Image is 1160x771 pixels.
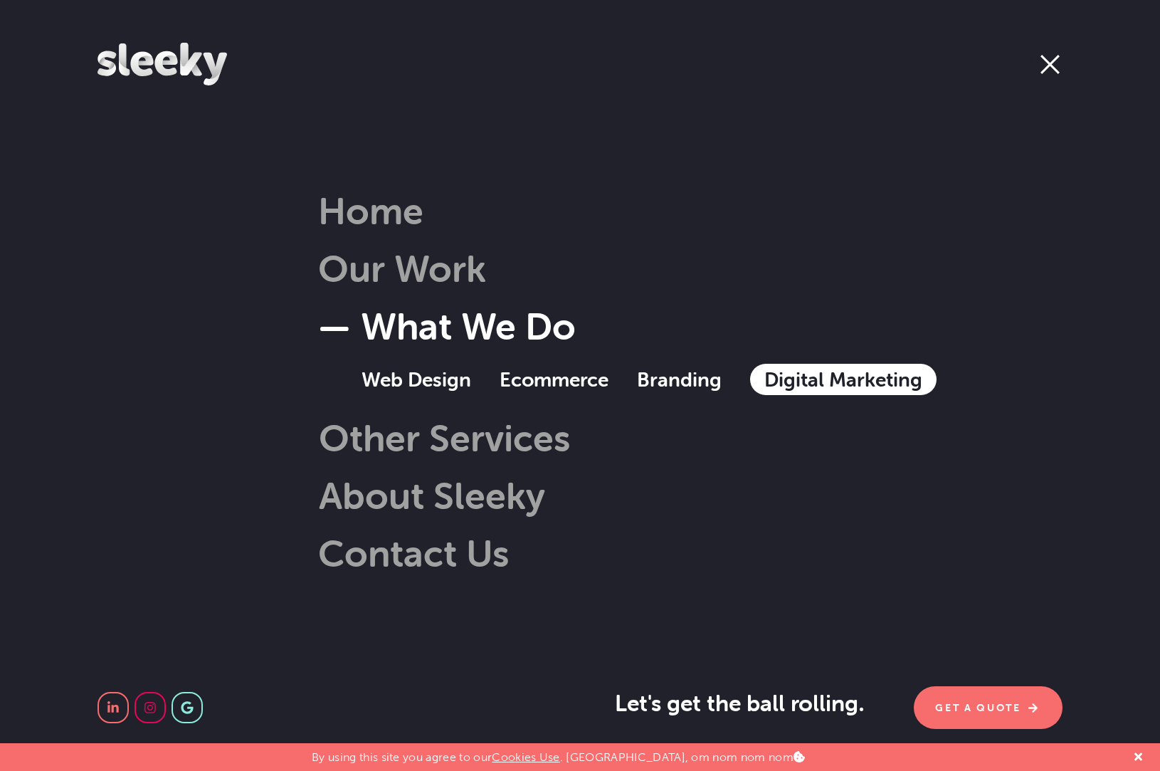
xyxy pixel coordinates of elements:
[492,750,560,764] a: Cookies Use
[914,686,1062,729] a: Get A Quote
[312,743,805,764] p: By using this site you agree to our . [GEOGRAPHIC_DATA], om nom nom nom
[500,367,608,392] a: Ecommerce
[318,246,486,291] a: Our Work
[362,367,471,392] a: Web Design
[276,415,570,461] a: Other Services
[276,473,545,518] a: About Sleeky
[97,43,227,85] img: Sleeky Web Design Newcastle
[750,364,937,395] a: Digital Marketing
[615,689,864,717] span: Let's get the ball rolling
[318,188,423,234] a: Home
[637,367,722,392] a: Branding
[318,303,576,349] a: What We Do
[872,691,877,716] span: .
[318,530,509,576] a: Contact Us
